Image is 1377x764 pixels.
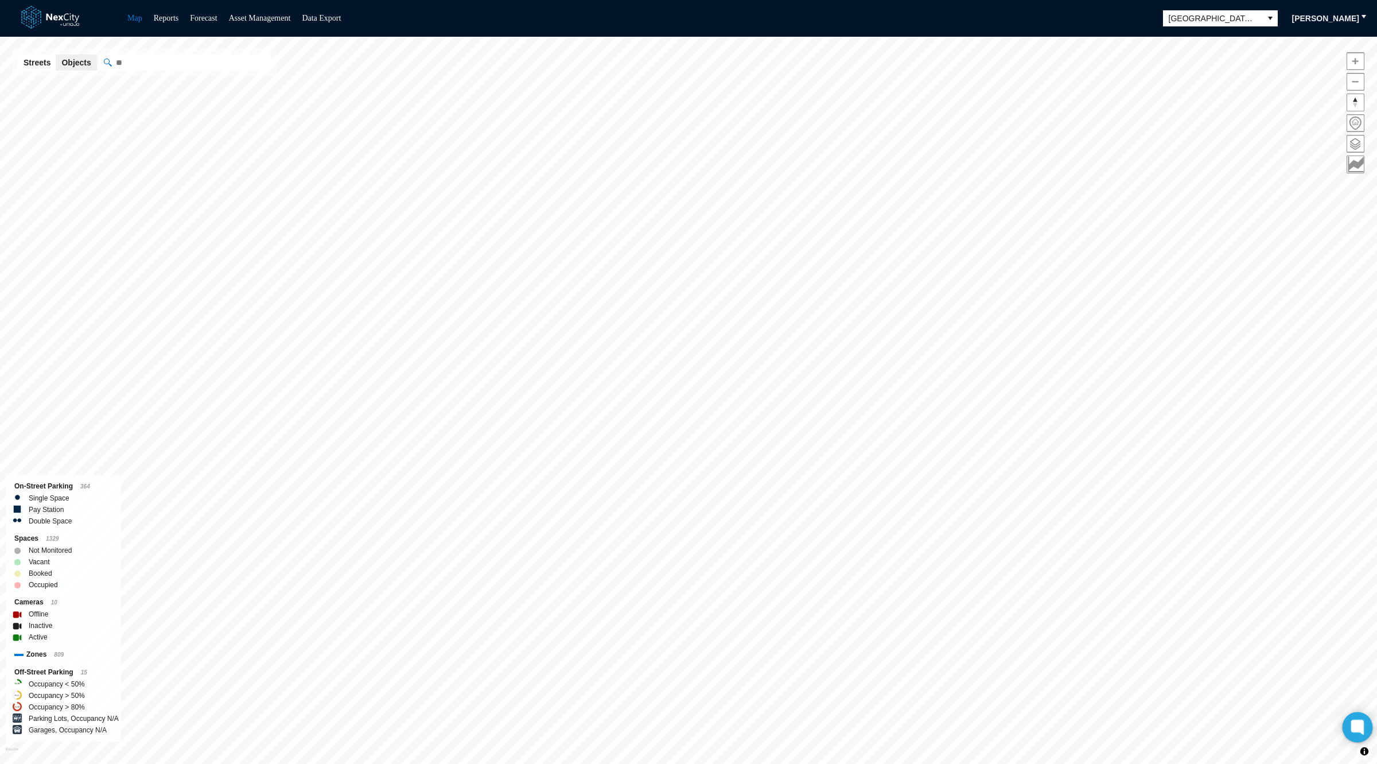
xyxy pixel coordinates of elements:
[29,545,72,556] label: Not Monitored
[1285,9,1367,28] button: [PERSON_NAME]
[190,14,217,22] a: Forecast
[29,690,85,701] label: Occupancy > 50%
[29,504,64,515] label: Pay Station
[56,55,96,71] button: Objects
[14,480,112,492] div: On-Street Parking
[5,747,18,761] a: Mapbox homepage
[80,483,90,490] span: 364
[24,57,50,68] span: Streets
[1347,52,1364,70] button: Zoom in
[154,14,179,22] a: Reports
[1347,73,1364,90] span: Zoom out
[29,568,52,579] label: Booked
[1347,135,1364,153] button: Layers management
[1347,94,1364,111] span: Reset bearing to north
[61,57,91,68] span: Objects
[1347,114,1364,132] button: Home
[29,608,48,620] label: Offline
[302,14,341,22] a: Data Export
[51,599,57,606] span: 10
[29,701,85,713] label: Occupancy > 80%
[1357,744,1371,758] button: Toggle attribution
[29,492,69,504] label: Single Space
[1361,745,1368,758] span: Toggle attribution
[29,620,52,631] label: Inactive
[1263,10,1278,26] button: select
[14,533,112,545] div: Spaces
[1169,13,1257,24] span: [GEOGRAPHIC_DATA][PERSON_NAME]
[54,651,64,658] span: 809
[29,713,119,724] label: Parking Lots, Occupancy N/A
[1292,13,1359,24] span: [PERSON_NAME]
[29,515,72,527] label: Double Space
[18,55,56,71] button: Streets
[14,666,112,678] div: Off-Street Parking
[29,724,107,736] label: Garages, Occupancy N/A
[14,596,112,608] div: Cameras
[29,556,49,568] label: Vacant
[29,631,48,643] label: Active
[1347,94,1364,111] button: Reset bearing to north
[29,678,85,690] label: Occupancy < 50%
[1347,53,1364,69] span: Zoom in
[1347,73,1364,91] button: Zoom out
[81,669,87,676] span: 15
[14,649,112,661] div: Zones
[29,579,58,591] label: Occupied
[127,14,142,22] a: Map
[1347,156,1364,173] button: Key metrics
[229,14,291,22] a: Asset Management
[46,536,59,542] span: 1329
